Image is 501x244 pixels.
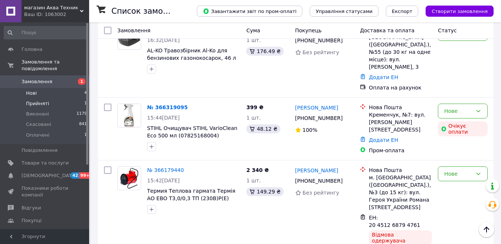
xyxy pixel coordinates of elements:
span: Показники роботи компанії [22,185,69,198]
span: Без рейтингу [303,190,339,196]
span: Управління статусами [316,9,373,14]
span: Покупці [22,217,42,224]
span: ЕН: 20 4512 6879 4761 [369,215,420,228]
span: 1 шт. [246,37,261,43]
a: AL-KO Травозбірник Al-Ko для бензинових газонокосарок, 46 л (118701) 118701 [147,48,236,68]
span: 15:44[DATE] [147,115,180,121]
div: 176.49 ₴ [246,47,283,56]
a: Фото товару [117,166,141,190]
button: Наверх [479,222,494,237]
span: Товари та послуги [22,160,69,166]
span: Головна [22,46,42,53]
span: 99+ [79,172,91,179]
button: Управління статусами [310,6,378,17]
div: Кременчук, №7: вул. [PERSON_NAME][STREET_ADDRESS] [369,111,432,133]
span: [DEMOGRAPHIC_DATA] [22,172,77,179]
a: Додати ЕН [369,74,398,80]
a: Створити замовлення [418,8,494,14]
span: магазин Аква Техник [24,4,80,11]
a: № 366179440 [147,167,184,173]
a: Фото товару [117,104,141,127]
a: Термия Теплова гармата Термія АО ЕВО Т3,0/0,3 ТП (230В)Р(Е) (101214030) 101214030 [147,188,235,209]
span: Без рейтингу [303,49,339,55]
div: Ваш ID: 1063002 [24,11,89,18]
span: Замовлення [117,27,150,33]
span: Відгуки [22,205,41,211]
span: Покупець [295,27,322,33]
div: [PHONE_NUMBER] [294,35,344,46]
div: Нова Пошта [369,166,432,174]
a: № 366319095 [147,104,188,110]
a: STIHL Очищувач STIHL VarioClean Eco 500 мл (07825168004) 07825168004 [147,125,237,146]
div: Нова Пошта [369,104,432,111]
div: [PHONE_NUMBER] [294,113,344,123]
a: Додати ЕН [369,137,398,143]
span: 42 [71,172,79,179]
span: Доставка та оплата [360,27,414,33]
span: Нові [26,90,37,97]
div: Оплата на рахунок [369,84,432,91]
span: Замовлення та повідомлення [22,59,89,72]
a: [PERSON_NAME] [295,104,338,111]
span: Оплачені [26,132,49,139]
span: 1 [84,132,87,139]
span: 1179 [77,111,87,117]
img: Фото товару [118,104,141,127]
input: Пошук [4,26,88,39]
span: 1 [84,100,87,107]
span: Cума [246,27,260,33]
span: 15:42[DATE] [147,178,180,183]
span: Скасовані [26,121,51,128]
button: Створити замовлення [426,6,494,17]
div: 48.12 ₴ [246,124,280,133]
div: [GEOGRAPHIC_DATA] ([GEOGRAPHIC_DATA].), №55 (до 30 кг на одне місце): вул. [PERSON_NAME], 3 [369,33,432,71]
span: 16:32[DATE] [147,37,180,43]
div: м. [GEOGRAPHIC_DATA] ([GEOGRAPHIC_DATA].), №3 (до 15 кг): вул. Героя України Романа [STREET_ADDRESS] [369,174,432,211]
div: Очікує оплати [438,121,488,136]
span: Виконані [26,111,49,117]
span: 1 [78,78,85,85]
img: Фото товару [118,167,141,190]
div: Нове [444,170,472,178]
h1: Список замовлень [111,7,187,16]
div: Пром-оплата [369,147,432,154]
span: Статус [438,27,457,33]
span: Прийняті [26,100,49,107]
span: Експорт [392,9,413,14]
button: Завантажити звіт по пром-оплаті [197,6,302,17]
span: 399 ₴ [246,104,263,110]
span: Завантажити звіт по пром-оплаті [203,8,296,14]
span: 1 шт. [246,178,261,183]
div: 149.29 ₴ [246,187,283,196]
span: 100% [303,127,318,133]
div: [PHONE_NUMBER] [294,176,344,186]
span: 841 [79,121,87,128]
span: Замовлення [22,78,52,85]
span: Повідомлення [22,147,58,154]
button: Експорт [386,6,419,17]
span: 2 340 ₴ [246,167,269,173]
span: 1 шт. [246,115,261,121]
span: 4 [84,90,87,97]
a: [PERSON_NAME] [295,167,338,174]
span: Створити замовлення [432,9,488,14]
div: Нове [444,107,472,115]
